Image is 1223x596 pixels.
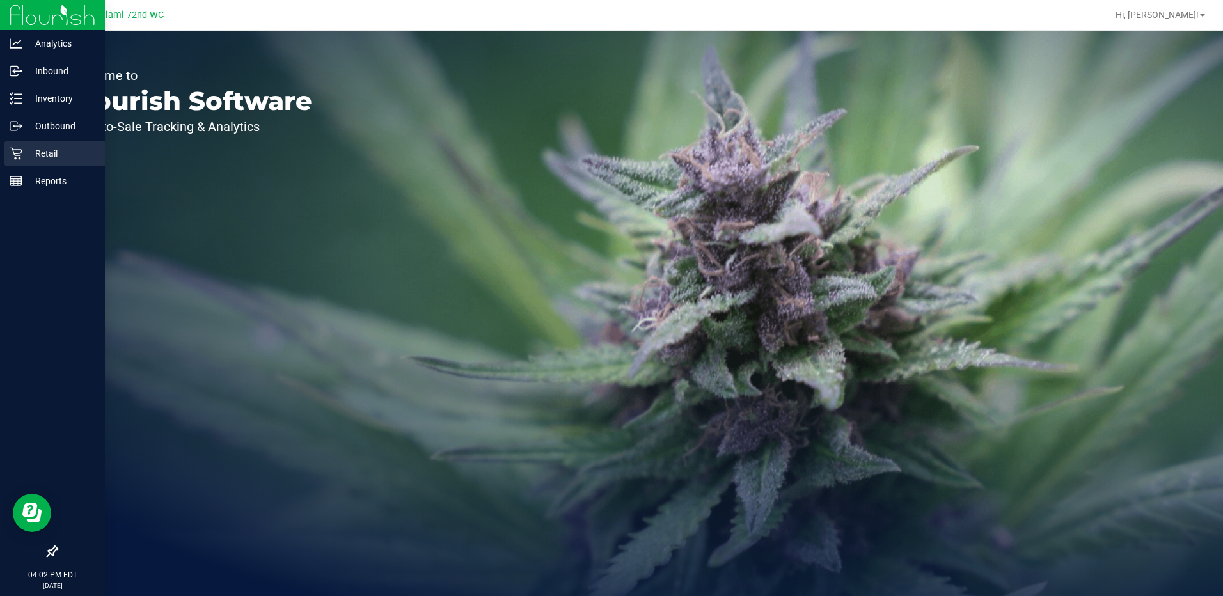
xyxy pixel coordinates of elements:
p: Outbound [22,118,99,134]
inline-svg: Analytics [10,37,22,50]
inline-svg: Inventory [10,92,22,105]
inline-svg: Outbound [10,120,22,132]
p: Welcome to [69,69,312,82]
inline-svg: Retail [10,147,22,160]
span: Hi, [PERSON_NAME]! [1116,10,1199,20]
p: Analytics [22,36,99,51]
span: Miami 72nd WC [97,10,164,20]
p: [DATE] [6,581,99,590]
p: Inventory [22,91,99,106]
inline-svg: Inbound [10,65,22,77]
p: Retail [22,146,99,161]
inline-svg: Reports [10,175,22,187]
p: Flourish Software [69,88,312,114]
p: Inbound [22,63,99,79]
iframe: Resource center [13,494,51,532]
p: 04:02 PM EDT [6,569,99,581]
p: Reports [22,173,99,189]
p: Seed-to-Sale Tracking & Analytics [69,120,312,133]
